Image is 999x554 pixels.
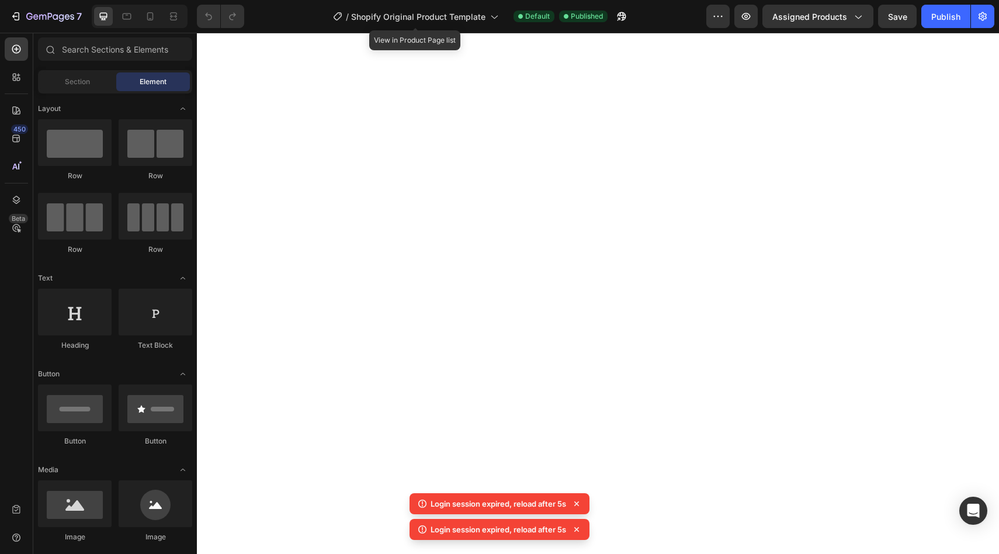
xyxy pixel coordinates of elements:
[174,460,192,479] span: Toggle open
[346,11,349,23] span: /
[119,244,192,255] div: Row
[878,5,917,28] button: Save
[38,369,60,379] span: Button
[119,532,192,542] div: Image
[38,532,112,542] div: Image
[931,11,960,23] div: Publish
[5,5,87,28] button: 7
[38,37,192,61] input: Search Sections & Elements
[77,9,82,23] p: 7
[888,12,907,22] span: Save
[65,77,90,87] span: Section
[197,5,244,28] div: Undo/Redo
[525,11,550,22] span: Default
[174,99,192,118] span: Toggle open
[140,77,166,87] span: Element
[119,171,192,181] div: Row
[959,497,987,525] div: Open Intercom Messenger
[174,365,192,383] span: Toggle open
[38,171,112,181] div: Row
[119,436,192,446] div: Button
[174,269,192,288] span: Toggle open
[38,244,112,255] div: Row
[9,214,28,223] div: Beta
[38,273,53,283] span: Text
[431,498,566,510] p: Login session expired, reload after 5s
[11,124,28,134] div: 450
[38,103,61,114] span: Layout
[197,33,999,554] iframe: Design area
[921,5,970,28] button: Publish
[38,340,112,351] div: Heading
[772,11,847,23] span: Assigned Products
[431,524,566,535] p: Login session expired, reload after 5s
[119,340,192,351] div: Text Block
[351,11,485,23] span: Shopify Original Product Template
[38,436,112,446] div: Button
[762,5,873,28] button: Assigned Products
[571,11,603,22] span: Published
[38,465,58,475] span: Media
